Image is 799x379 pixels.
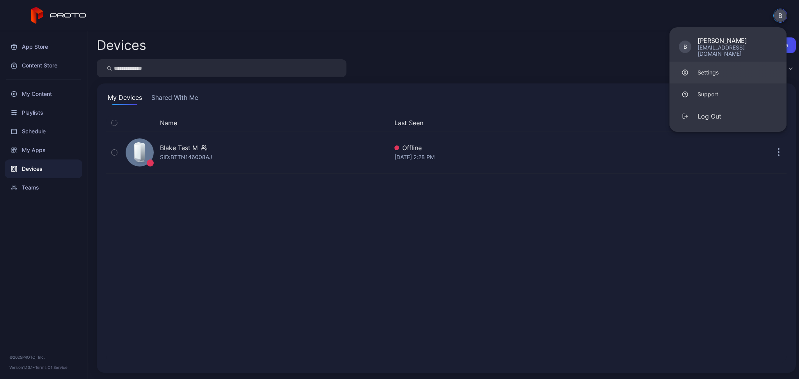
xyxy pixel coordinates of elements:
h2: Devices [97,38,146,52]
a: App Store [5,37,82,56]
div: Offline [394,143,688,152]
button: My Devices [106,93,144,105]
a: Terms Of Service [35,365,67,370]
button: Name [160,118,177,128]
a: Support [669,83,787,105]
a: Content Store [5,56,82,75]
button: Shared With Me [150,93,200,105]
div: [EMAIL_ADDRESS][DOMAIN_NAME] [698,44,777,57]
div: © 2025 PROTO, Inc. [9,354,78,360]
div: Blake Test M [160,143,198,152]
a: Playlists [5,103,82,122]
a: Devices [5,159,82,178]
span: Version 1.13.1 • [9,365,35,370]
div: SID: BTTN146008AJ [160,152,212,162]
a: My Apps [5,141,82,159]
a: Settings [669,62,787,83]
div: Log Out [698,112,721,121]
button: Log Out [669,105,787,127]
div: Settings [698,69,719,76]
a: B[PERSON_NAME][EMAIL_ADDRESS][DOMAIN_NAME] [669,32,787,62]
div: B [679,41,691,53]
button: B [773,9,787,23]
div: [DATE] 2:28 PM [394,152,688,162]
button: Last Seen [394,118,685,128]
a: My Content [5,85,82,103]
div: Support [698,90,718,98]
div: [PERSON_NAME] [698,37,777,44]
a: Teams [5,178,82,197]
a: Schedule [5,122,82,141]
